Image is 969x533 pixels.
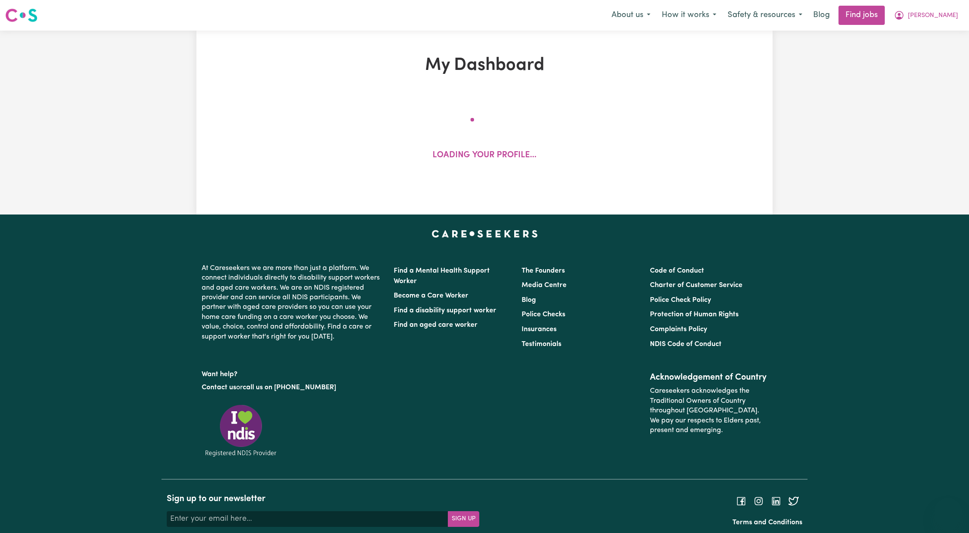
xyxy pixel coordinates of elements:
[394,322,478,329] a: Find an aged care worker
[167,511,448,527] input: Enter your email here...
[522,282,567,289] a: Media Centre
[838,6,885,25] a: Find jobs
[394,292,468,299] a: Become a Care Worker
[650,311,739,318] a: Protection of Human Rights
[202,384,236,391] a: Contact us
[448,511,479,527] button: Subscribe
[433,149,536,162] p: Loading your profile...
[788,498,799,505] a: Follow Careseekers on Twitter
[732,519,802,526] a: Terms and Conditions
[394,307,496,314] a: Find a disability support worker
[522,297,536,304] a: Blog
[650,383,767,439] p: Careseekers acknowledges the Traditional Owners of Country throughout [GEOGRAPHIC_DATA]. We pay o...
[650,282,742,289] a: Charter of Customer Service
[808,6,835,25] a: Blog
[753,498,764,505] a: Follow Careseekers on Instagram
[656,6,722,24] button: How it works
[722,6,808,24] button: Safety & resources
[202,366,383,379] p: Want help?
[202,403,280,458] img: Registered NDIS provider
[243,384,336,391] a: call us on [PHONE_NUMBER]
[522,267,565,274] a: The Founders
[202,379,383,396] p: or
[5,5,38,25] a: Careseekers logo
[888,6,964,24] button: My Account
[736,498,746,505] a: Follow Careseekers on Facebook
[522,341,561,348] a: Testimonials
[650,372,767,383] h2: Acknowledgement of Country
[167,494,479,504] h2: Sign up to our newsletter
[522,311,565,318] a: Police Checks
[650,297,711,304] a: Police Check Policy
[522,326,557,333] a: Insurances
[394,267,490,285] a: Find a Mental Health Support Worker
[934,498,962,526] iframe: Button to launch messaging window, conversation in progress
[650,326,707,333] a: Complaints Policy
[298,55,671,76] h1: My Dashboard
[650,267,704,274] a: Code of Conduct
[908,11,958,21] span: [PERSON_NAME]
[432,230,538,237] a: Careseekers home page
[5,7,38,23] img: Careseekers logo
[771,498,781,505] a: Follow Careseekers on LinkedIn
[650,341,722,348] a: NDIS Code of Conduct
[202,260,383,345] p: At Careseekers we are more than just a platform. We connect individuals directly to disability su...
[606,6,656,24] button: About us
